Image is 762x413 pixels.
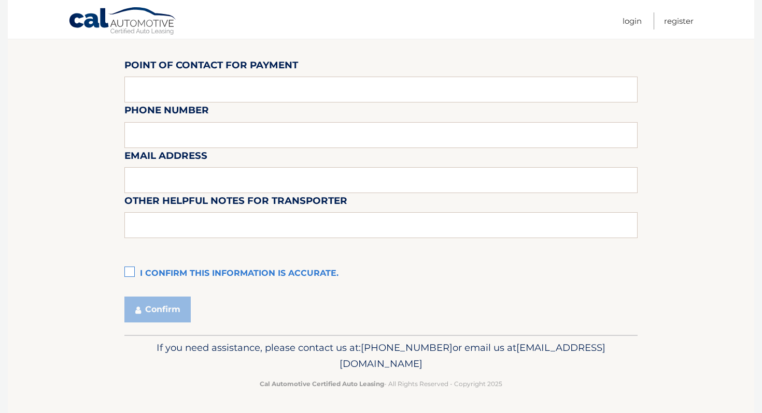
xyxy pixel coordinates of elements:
p: If you need assistance, please contact us at: or email us at [131,340,631,373]
a: Cal Automotive [68,7,177,37]
span: [PHONE_NUMBER] [361,342,453,353]
strong: Cal Automotive Certified Auto Leasing [260,380,384,388]
p: - All Rights Reserved - Copyright 2025 [131,378,631,389]
a: Login [623,12,642,30]
label: I confirm this information is accurate. [124,263,638,284]
label: Other helpful notes for transporter [124,193,347,212]
label: Email Address [124,148,207,167]
button: Confirm [124,297,191,322]
a: Register [664,12,694,30]
label: Point of Contact for Payment [124,57,298,77]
